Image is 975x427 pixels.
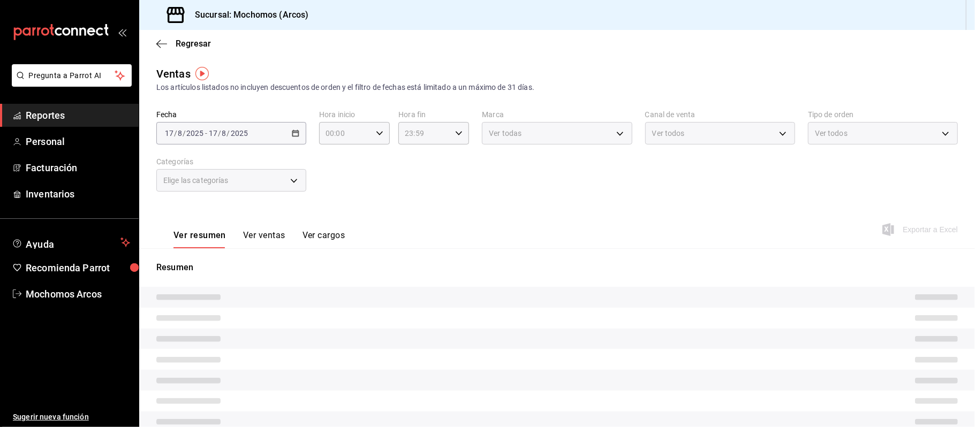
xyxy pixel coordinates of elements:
[177,129,183,138] input: --
[815,128,848,139] span: Ver todos
[652,128,685,139] span: Ver todos
[156,82,958,93] div: Los artículos listados no incluyen descuentos de orden y el filtro de fechas está limitado a un m...
[398,111,469,119] label: Hora fin
[319,111,390,119] label: Hora inicio
[173,230,226,248] button: Ver resumen
[26,134,130,149] span: Personal
[173,230,345,248] div: navigation tabs
[26,287,130,301] span: Mochomos Arcos
[176,39,211,49] span: Regresar
[482,111,632,119] label: Marca
[230,129,248,138] input: ----
[208,129,218,138] input: --
[174,129,177,138] span: /
[489,128,521,139] span: Ver todas
[808,111,958,119] label: Tipo de orden
[156,111,306,119] label: Fecha
[303,230,345,248] button: Ver cargos
[195,67,209,80] img: Tooltip marker
[156,158,306,166] label: Categorías
[222,129,227,138] input: --
[156,66,191,82] div: Ventas
[26,108,130,123] span: Reportes
[26,161,130,175] span: Facturación
[186,9,308,21] h3: Sucursal: Mochomos (Arcos)
[26,236,116,249] span: Ayuda
[7,78,132,89] a: Pregunta a Parrot AI
[218,129,221,138] span: /
[163,175,229,186] span: Elige las categorías
[243,230,285,248] button: Ver ventas
[645,111,795,119] label: Canal de venta
[26,261,130,275] span: Recomienda Parrot
[118,28,126,36] button: open_drawer_menu
[183,129,186,138] span: /
[164,129,174,138] input: --
[205,129,207,138] span: -
[26,187,130,201] span: Inventarios
[156,261,958,274] p: Resumen
[186,129,204,138] input: ----
[156,39,211,49] button: Regresar
[227,129,230,138] span: /
[12,64,132,87] button: Pregunta a Parrot AI
[13,411,130,423] span: Sugerir nueva función
[29,70,115,81] span: Pregunta a Parrot AI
